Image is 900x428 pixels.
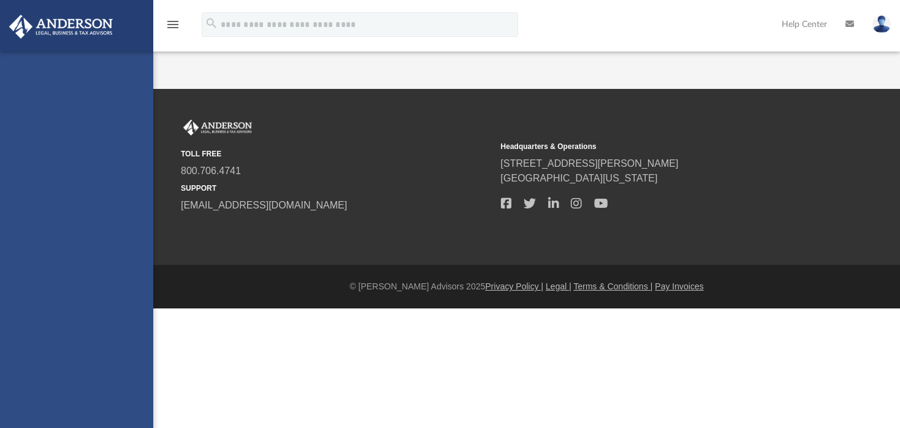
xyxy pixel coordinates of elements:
[486,281,544,291] a: Privacy Policy |
[181,183,492,194] small: SUPPORT
[166,17,180,32] i: menu
[6,15,116,39] img: Anderson Advisors Platinum Portal
[181,166,241,176] a: 800.706.4741
[655,281,703,291] a: Pay Invoices
[872,15,891,33] img: User Pic
[181,120,254,136] img: Anderson Advisors Platinum Portal
[205,17,218,30] i: search
[181,148,492,159] small: TOLL FREE
[153,280,900,293] div: © [PERSON_NAME] Advisors 2025
[166,23,180,32] a: menu
[501,158,679,169] a: [STREET_ADDRESS][PERSON_NAME]
[501,141,812,152] small: Headquarters & Operations
[181,200,347,210] a: [EMAIL_ADDRESS][DOMAIN_NAME]
[501,173,658,183] a: [GEOGRAPHIC_DATA][US_STATE]
[546,281,571,291] a: Legal |
[574,281,653,291] a: Terms & Conditions |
